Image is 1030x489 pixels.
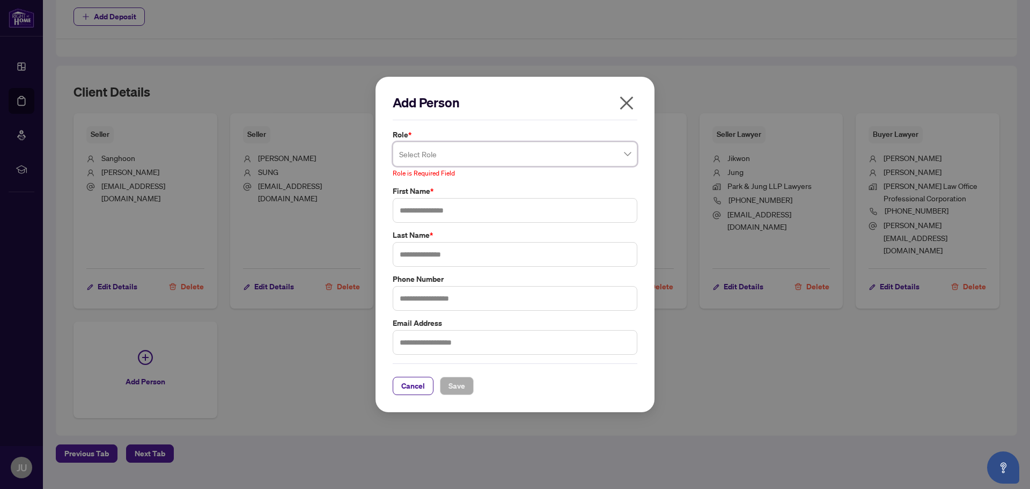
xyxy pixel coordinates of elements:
span: Role is Required Field [393,169,455,177]
label: Phone Number [393,273,637,285]
button: Cancel [393,377,433,395]
label: Email Address [393,317,637,329]
label: First Name [393,185,637,197]
span: close [618,94,635,112]
button: Open asap [987,451,1019,484]
label: Role [393,129,637,141]
span: Cancel [401,377,425,395]
button: Save [440,377,474,395]
h2: Add Person [393,94,637,111]
label: Last Name [393,229,637,241]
